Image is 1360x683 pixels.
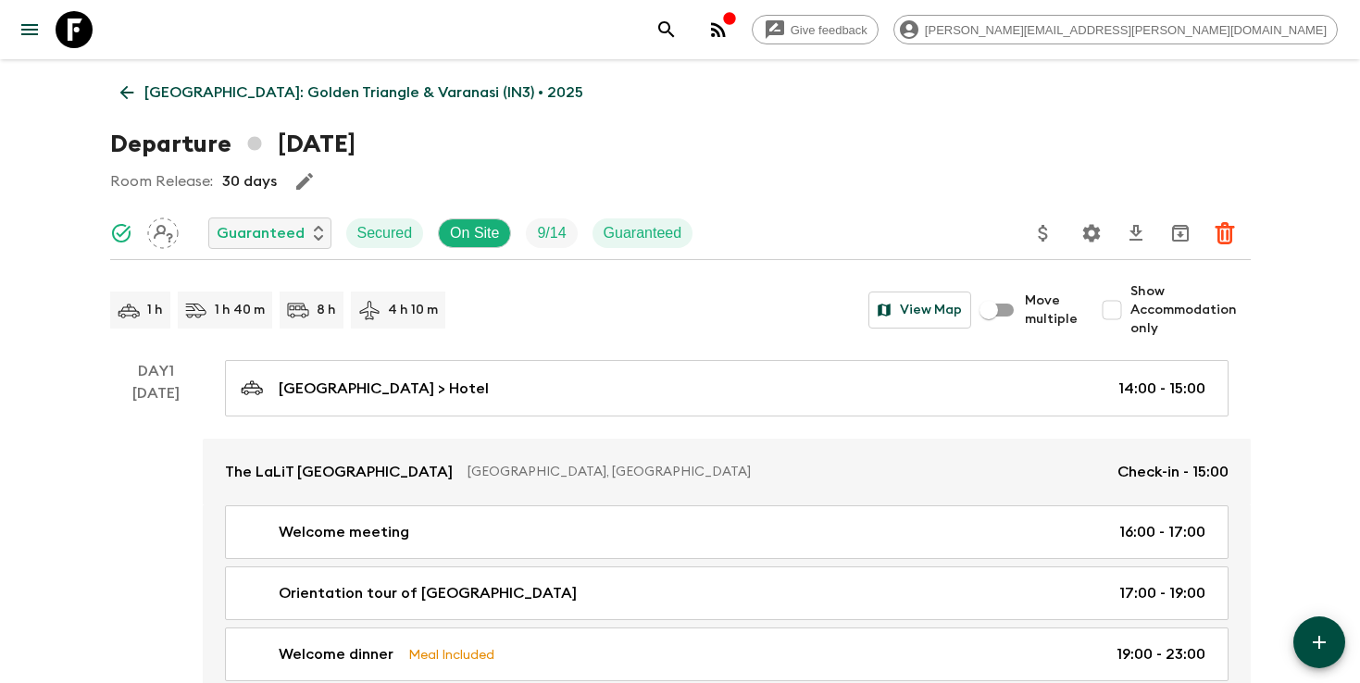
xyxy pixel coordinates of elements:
[1025,292,1079,329] span: Move multiple
[279,582,577,604] p: Orientation tour of [GEOGRAPHIC_DATA]
[780,23,878,37] span: Give feedback
[648,11,685,48] button: search adventures
[110,126,356,163] h1: Departure [DATE]
[915,23,1337,37] span: [PERSON_NAME][EMAIL_ADDRESS][PERSON_NAME][DOMAIN_NAME]
[225,461,453,483] p: The LaLiT [GEOGRAPHIC_DATA]
[537,222,566,244] p: 9 / 14
[1117,215,1154,252] button: Download CSV
[408,644,494,664] p: Meal Included
[1025,215,1062,252] button: Update Price, Early Bird Discount and Costs
[1119,521,1205,543] p: 16:00 - 17:00
[215,301,265,319] p: 1 h 40 m
[144,81,583,104] p: [GEOGRAPHIC_DATA]: Golden Triangle & Varanasi (IN3) • 2025
[147,301,163,319] p: 1 h
[147,223,179,238] span: Assign pack leader
[346,218,424,248] div: Secured
[1130,282,1251,338] span: Show Accommodation only
[357,222,413,244] p: Secured
[1162,215,1199,252] button: Archive (Completed, Cancelled or Unsynced Departures only)
[279,378,489,400] p: [GEOGRAPHIC_DATA] > Hotel
[388,301,438,319] p: 4 h 10 m
[110,222,132,244] svg: Synced Successfully
[752,15,879,44] a: Give feedback
[1117,461,1229,483] p: Check-in - 15:00
[450,222,499,244] p: On Site
[225,627,1229,681] a: Welcome dinnerMeal Included19:00 - 23:00
[225,360,1229,416] a: [GEOGRAPHIC_DATA] > Hotel14:00 - 15:00
[217,222,305,244] p: Guaranteed
[604,222,682,244] p: Guaranteed
[279,521,409,543] p: Welcome meeting
[526,218,577,248] div: Trip Fill
[317,301,336,319] p: 8 h
[225,505,1229,559] a: Welcome meeting16:00 - 17:00
[868,292,971,329] button: View Map
[1117,643,1205,665] p: 19:00 - 23:00
[110,170,213,192] p: Room Release:
[225,566,1229,620] a: Orientation tour of [GEOGRAPHIC_DATA]17:00 - 19:00
[222,170,277,192] p: 30 days
[11,11,48,48] button: menu
[1118,378,1205,400] p: 14:00 - 15:00
[110,74,593,111] a: [GEOGRAPHIC_DATA]: Golden Triangle & Varanasi (IN3) • 2025
[1073,215,1110,252] button: Settings
[279,643,393,665] p: Welcome dinner
[468,463,1103,481] p: [GEOGRAPHIC_DATA], [GEOGRAPHIC_DATA]
[1119,582,1205,604] p: 17:00 - 19:00
[438,218,511,248] div: On Site
[893,15,1338,44] div: [PERSON_NAME][EMAIL_ADDRESS][PERSON_NAME][DOMAIN_NAME]
[110,360,203,382] p: Day 1
[1206,215,1243,252] button: Delete
[203,439,1251,505] a: The LaLiT [GEOGRAPHIC_DATA][GEOGRAPHIC_DATA], [GEOGRAPHIC_DATA]Check-in - 15:00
